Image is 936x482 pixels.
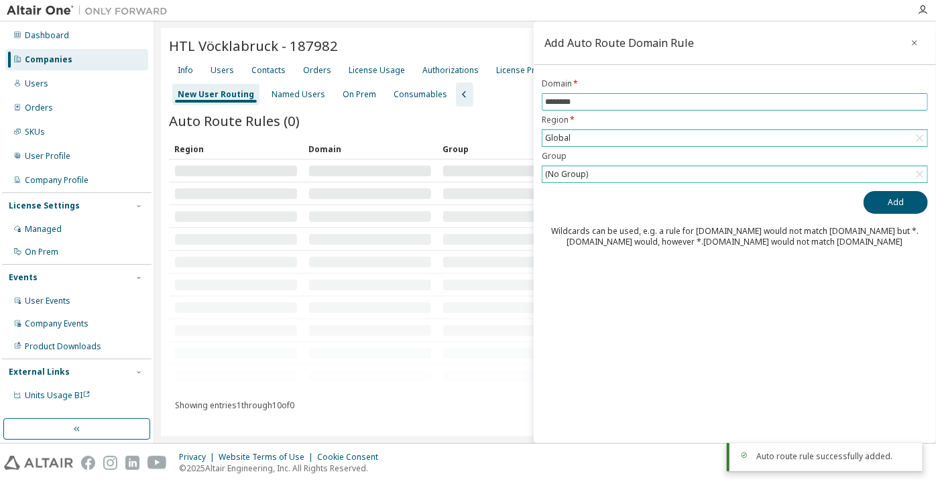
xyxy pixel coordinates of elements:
[219,452,317,463] div: Website Terms of Use
[343,89,376,100] div: On Prem
[25,389,91,401] span: Units Usage BI
[542,151,928,162] label: Group
[496,65,554,76] div: License Priority
[308,138,432,160] div: Domain
[178,89,254,100] div: New User Routing
[542,78,928,89] label: Domain
[9,200,80,211] div: License Settings
[25,54,72,65] div: Companies
[25,30,69,41] div: Dashboard
[25,151,70,162] div: User Profile
[756,451,912,462] div: Auto route rule successfully added.
[81,456,95,470] img: facebook.svg
[422,65,479,76] div: Authorizations
[543,167,590,182] div: (No Group)
[178,65,193,76] div: Info
[542,115,928,125] label: Region
[179,463,386,474] p: © 2025 Altair Engineering, Inc. All Rights Reserved.
[251,65,286,76] div: Contacts
[169,111,300,130] span: Auto Route Rules (0)
[174,138,298,160] div: Region
[25,296,70,306] div: User Events
[349,65,405,76] div: License Usage
[25,341,101,352] div: Product Downloads
[542,130,927,146] div: Global
[25,78,48,89] div: Users
[25,224,62,235] div: Managed
[179,452,219,463] div: Privacy
[7,4,174,17] img: Altair One
[175,400,294,411] span: Showing entries 1 through 10 of 0
[148,456,167,470] img: youtube.svg
[9,272,38,283] div: Events
[103,456,117,470] img: instagram.svg
[25,103,53,113] div: Orders
[272,89,325,100] div: Named Users
[25,127,45,137] div: SKUs
[25,175,89,186] div: Company Profile
[9,367,70,377] div: External Links
[543,131,573,145] div: Global
[125,456,139,470] img: linkedin.svg
[394,89,447,100] div: Consumables
[169,36,338,55] span: HTL Vöcklabruck - 187982
[4,456,73,470] img: altair_logo.svg
[211,65,234,76] div: Users
[25,247,58,257] div: On Prem
[303,65,331,76] div: Orders
[443,138,884,160] div: Group
[542,166,927,182] div: (No Group)
[317,452,386,463] div: Cookie Consent
[864,191,928,214] button: Add
[544,38,694,48] div: Add Auto Route Domain Rule
[25,318,89,329] div: Company Events
[542,226,928,247] div: Wildcards can be used, e.g. a rule for [DOMAIN_NAME] would not match [DOMAIN_NAME] but *.[DOMAIN_...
